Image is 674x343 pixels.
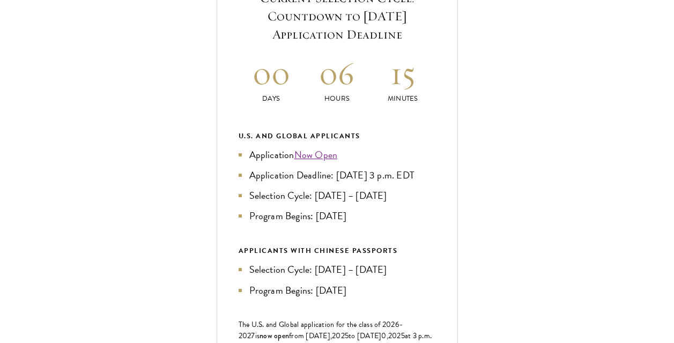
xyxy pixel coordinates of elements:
[255,330,260,341] span: is
[239,93,305,105] p: Days
[388,330,401,341] span: 202
[349,330,381,341] span: to [DATE]
[294,147,338,162] a: Now Open
[239,319,403,341] span: -202
[345,330,349,341] span: 5
[260,330,289,341] span: now open
[239,168,436,183] li: Application Deadline: [DATE] 3 p.m. EDT
[387,330,388,341] span: ,
[239,319,395,330] span: The U.S. and Global application for the class of 202
[239,245,436,257] div: APPLICANTS WITH CHINESE PASSPORTS
[370,53,436,93] h2: 15
[304,53,370,93] h2: 06
[239,283,436,298] li: Program Begins: [DATE]
[304,93,370,105] p: Hours
[239,188,436,203] li: Selection Cycle: [DATE] – [DATE]
[239,147,436,162] li: Application
[239,53,305,93] h2: 00
[239,130,436,142] div: U.S. and Global Applicants
[370,93,436,105] p: Minutes
[239,208,436,223] li: Program Begins: [DATE]
[251,330,255,341] span: 7
[381,330,386,341] span: 0
[332,330,345,341] span: 202
[401,330,405,341] span: 5
[395,319,399,330] span: 6
[289,330,332,341] span: from [DATE],
[239,262,436,277] li: Selection Cycle: [DATE] – [DATE]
